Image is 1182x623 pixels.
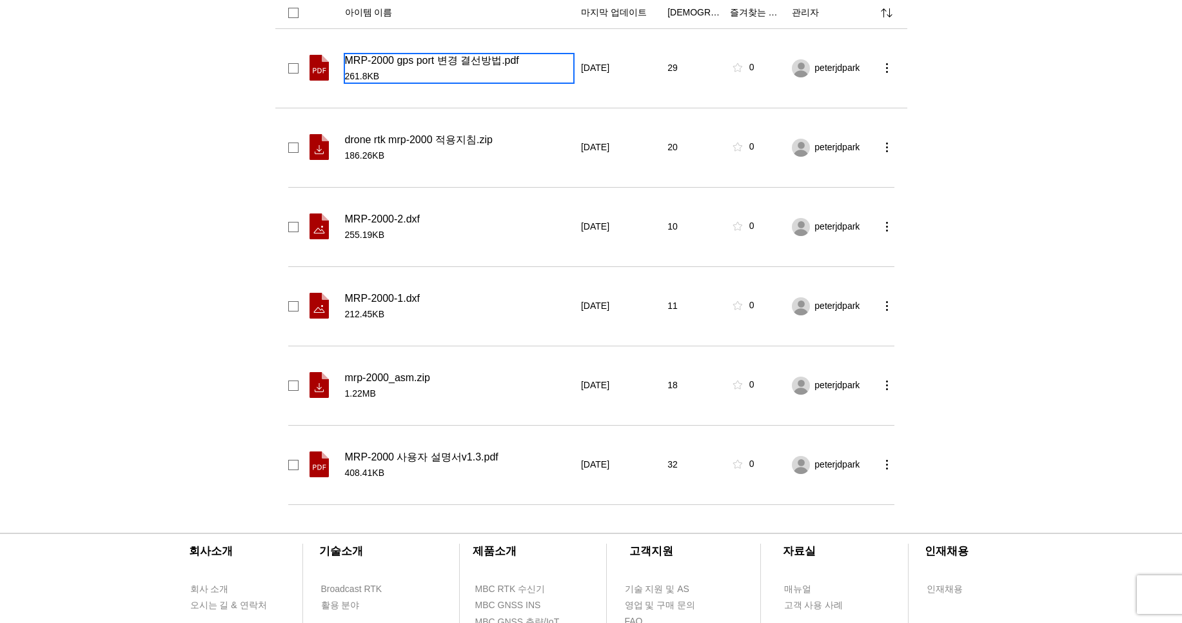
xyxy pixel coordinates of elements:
[345,229,573,242] span: 255.19KB
[345,150,573,163] span: 186.26KB
[581,459,660,471] div: 2019년 7월 20일
[581,141,660,154] div: 2020년 3월 28일
[581,300,609,313] span: [DATE]
[927,583,963,596] span: 인재채용
[783,545,816,557] span: ​자료실
[749,141,754,153] div: 0
[879,457,894,472] button: more actions
[667,141,678,154] span: 20
[321,583,382,596] span: Broadcast RTK
[879,219,894,234] button: more actions
[581,300,660,313] div: 2020년 1월 15일
[783,581,858,597] a: 매뉴얼
[190,599,267,612] span: 오시는 길 & 연락처
[345,467,573,480] span: 408.41KB
[345,70,573,83] span: 261.8KB
[581,221,609,233] span: [DATE]
[288,460,299,470] div: checkbox
[190,583,229,596] span: 회사 소개
[581,221,660,233] div: 2020년 1월 15일
[814,62,871,75] div: peterjdpark
[345,54,573,67] div: MRP-2000 gps port 변경 결선방법.pdf
[667,459,722,471] div: 32
[581,379,609,392] span: [DATE]
[926,581,987,597] a: 인재채용
[667,459,678,471] span: 32
[879,377,894,393] button: more actions
[345,133,573,146] div: drone rtk mrp-2000 적용지침.zip
[749,299,754,312] div: 0
[814,379,871,392] div: peterjdpark
[475,581,571,597] a: MBC RTK 수신기
[667,6,722,19] button: [DEMOGRAPHIC_DATA]
[581,6,660,19] button: 마지막 업데이트
[581,379,660,392] div: 2020년 1월 15일
[879,60,894,75] button: more actions
[581,62,660,75] div: 2020년 8월 18일
[814,62,860,75] span: peterjdpark
[625,583,689,596] span: 기술 지원 및 AS
[814,300,860,313] span: peterjdpark
[879,5,894,21] div: sort by menu
[581,459,609,471] span: [DATE]
[667,300,678,313] span: 11
[288,222,299,232] div: checkbox
[879,139,894,155] button: more actions
[925,545,969,557] span: ​인재채용
[321,599,360,612] span: 활용 분야
[1034,568,1182,623] iframe: Wix Chat
[624,581,721,597] a: 기술 지원 및 AS
[581,141,609,154] span: [DATE]
[814,379,860,392] span: peterjdpark
[625,599,696,612] span: 영업 및 구매 문의
[345,371,431,384] span: mrp-2000_asm.zip
[814,141,871,154] div: peterjdpark
[784,583,811,596] span: 매뉴얼
[667,221,722,233] div: 10
[345,292,573,305] div: MRP-2000-1.dxf
[667,379,722,392] div: 18
[814,300,871,313] div: peterjdpark
[345,213,420,226] span: MRP-2000-2.dxf
[783,597,858,613] a: 고객 사용 사례
[288,63,299,74] div: checkbox
[190,581,264,597] a: 회사 소개
[667,300,722,313] div: 11
[814,221,871,233] div: peterjdpark
[345,451,573,464] div: MRP-2000 사용자 설명서v1.3.pdf
[345,54,519,67] span: MRP-2000 gps port 변경 결선방법.pdf
[784,599,843,612] span: 고객 사용 사례
[345,451,498,464] span: MRP-2000 사용자 설명서v1.3.pdf
[345,371,573,384] div: mrp-2000_asm.zip
[189,545,233,557] span: ​회사소개
[629,545,673,557] span: ​고객지원
[879,298,894,313] button: more actions
[581,62,609,75] span: [DATE]
[667,62,722,75] div: 29
[288,381,299,391] div: checkbox
[814,141,860,154] span: peterjdpark
[814,459,860,471] span: peterjdpark
[345,388,573,400] span: 1.22MB
[288,143,299,153] div: checkbox
[345,6,393,19] span: 아이템 이름
[319,545,363,557] span: ​기술소개
[320,597,395,613] a: 활용 분야
[667,141,722,154] div: 20
[345,308,573,321] span: 212.45KB
[190,597,277,613] a: 오시는 길 & 연락처
[749,220,754,233] div: 0
[667,62,678,75] span: 29
[814,459,871,471] div: peterjdpark
[475,597,555,613] a: MBC GNSS INS
[624,597,698,613] a: 영업 및 구매 문의
[473,545,517,557] span: ​제품소개
[814,221,860,233] span: peterjdpark
[320,581,395,597] a: Broadcast RTK
[345,292,420,305] span: MRP-2000-1.dxf
[749,379,754,391] div: 0
[475,583,546,596] span: MBC RTK 수신기
[749,61,754,74] div: 0
[749,458,754,471] div: 0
